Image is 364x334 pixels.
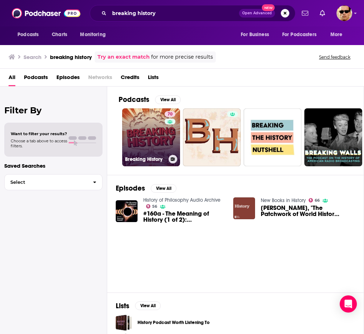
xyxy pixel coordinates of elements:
div: Search podcasts, credits, & more... [90,5,295,21]
button: open menu [13,28,48,41]
button: Select [4,174,103,190]
a: History Podcast Worth Listening To [138,319,210,326]
img: Stephen Jackson, "The Patchwork of World History in Texas High Schools" (Routledge, 2022) [233,197,255,219]
h2: Filter By [4,105,103,116]
a: 66 [309,198,320,202]
span: [PERSON_NAME], "The Patchwork of World History in [US_STATE][GEOGRAPHIC_DATA]" (Routledge, 2022) [261,205,342,217]
input: Search podcasts, credits, & more... [109,8,239,19]
button: open menu [325,28,351,41]
h2: Lists [116,301,129,310]
a: ListsView All [116,301,161,310]
a: All [9,72,15,86]
a: Charts [47,28,71,41]
span: Networks [88,72,112,86]
img: Podchaser - Follow, Share and Rate Podcasts [12,6,80,20]
span: New [262,4,275,11]
span: for more precise results [151,53,213,61]
button: View All [155,95,181,104]
button: Send feedback [317,54,353,60]
span: Monitoring [80,30,105,40]
a: Podcasts [24,72,48,86]
a: Show notifications dropdown [317,7,328,19]
button: Show profile menu [336,5,352,21]
button: View All [135,301,161,310]
a: Stephen Jackson, "The Patchwork of World History in Texas High Schools" (Routledge, 2022) [261,205,342,217]
a: PodcastsView All [119,95,181,104]
a: EpisodesView All [116,184,176,193]
button: Open AdvancedNew [239,9,275,18]
span: Logged in as karldevries [336,5,352,21]
span: For Podcasters [282,30,316,40]
span: Select [5,180,87,185]
button: open menu [75,28,115,41]
span: More [330,30,343,40]
span: Charts [52,30,67,40]
div: Open Intercom Messenger [340,295,357,313]
img: #160a - The Meaning of History (1 of 2): Darren Staloff on Philosophical Approaches to History, E... [116,200,138,222]
a: Lists [148,72,159,86]
a: 70Breaking History [122,108,180,166]
h2: Episodes [116,184,145,193]
a: New Books in History [261,197,306,203]
button: View All [151,184,176,193]
span: 70 [168,111,173,118]
span: 66 [315,199,320,202]
h3: Search [24,54,41,60]
a: Show notifications dropdown [299,7,311,19]
span: Open Advanced [242,11,272,15]
h3: Breaking History [125,156,166,162]
button: open menu [278,28,327,41]
span: #160a - The Meaning of History (1 of 2): [PERSON_NAME] on Philosophical Approaches to History, [P... [143,211,225,223]
span: Choose a tab above to access filters. [11,138,67,148]
a: #160a - The Meaning of History (1 of 2): Darren Staloff on Philosophical Approaches to History, E... [143,211,225,223]
a: History of Philosophy Audio Archive [143,197,220,203]
a: Try an exact match [98,53,150,61]
button: open menu [236,28,278,41]
a: 56 [146,204,158,208]
h3: breaking history [50,54,92,60]
span: For Business [241,30,269,40]
a: 70 [165,111,175,117]
a: Credits [121,72,139,86]
a: Episodes [56,72,80,86]
span: Podcasts [18,30,39,40]
img: User Profile [336,5,352,21]
span: 56 [152,205,157,208]
h2: Podcasts [119,95,149,104]
a: History Podcast Worth Listening To [116,315,132,331]
span: Want to filter your results? [11,131,67,136]
p: Saved Searches [4,162,103,169]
